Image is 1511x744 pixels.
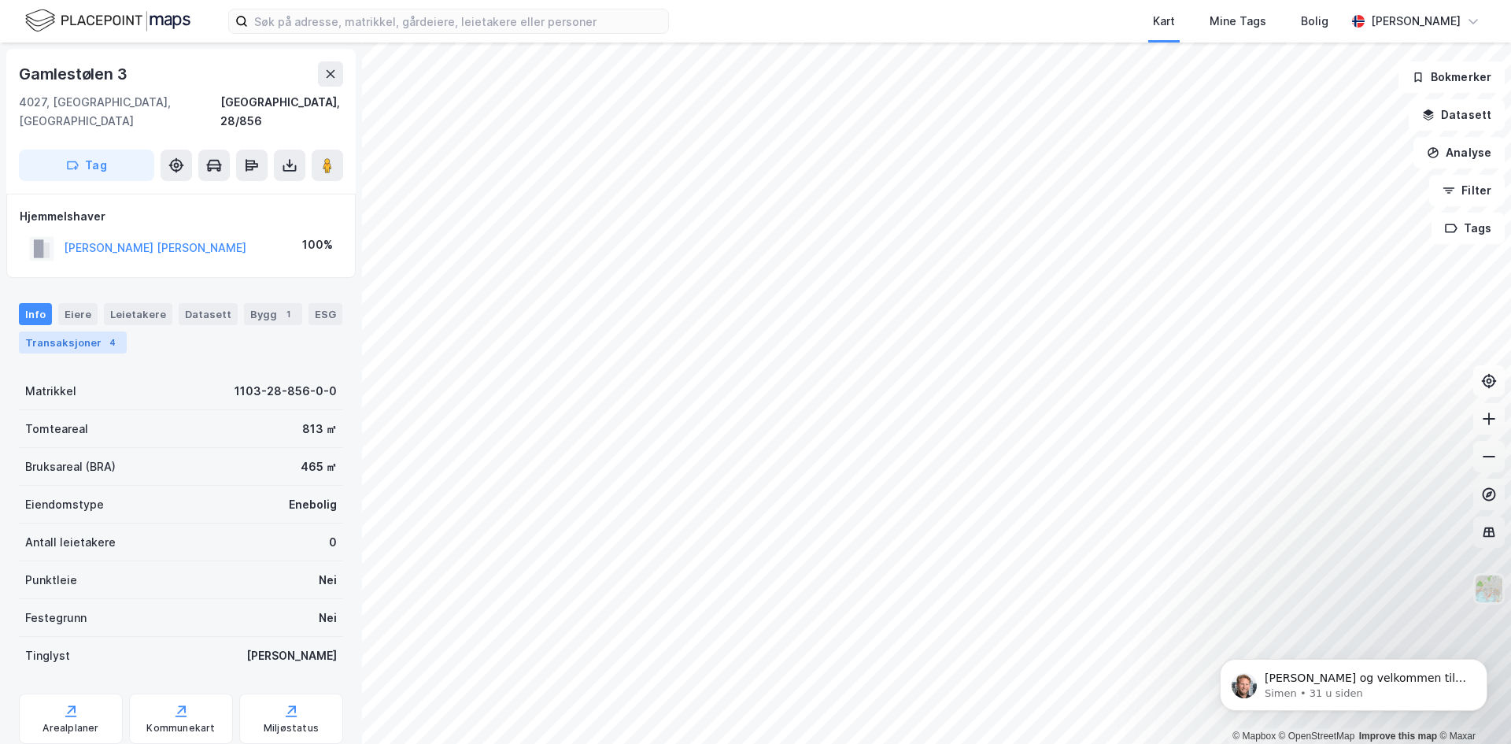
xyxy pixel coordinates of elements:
div: Nei [319,609,337,627]
img: Z [1474,574,1504,604]
div: [PERSON_NAME] [246,646,337,665]
div: Nei [319,571,337,590]
div: Bolig [1301,12,1328,31]
div: Transaksjoner [19,331,127,353]
div: Kommunekart [146,722,215,735]
div: 100% [302,235,333,254]
a: Improve this map [1359,731,1437,742]
div: Bruksareal (BRA) [25,457,116,476]
div: Eiendomstype [25,495,104,514]
button: Tags [1432,213,1505,244]
div: Arealplaner [42,722,98,735]
button: Datasett [1409,99,1505,131]
div: Antall leietakere [25,533,116,552]
a: OpenStreetMap [1279,731,1355,742]
div: 4027, [GEOGRAPHIC_DATA], [GEOGRAPHIC_DATA] [19,93,220,131]
div: Bygg [244,303,302,325]
div: Datasett [179,303,238,325]
div: Enebolig [289,495,337,514]
div: Gamlestølen 3 [19,61,130,87]
button: Tag [19,150,154,181]
div: 0 [329,533,337,552]
div: Festegrunn [25,609,87,627]
div: 1 [280,306,296,322]
a: Mapbox [1232,731,1276,742]
div: Tinglyst [25,646,70,665]
button: Bokmerker [1398,61,1505,93]
div: ESG [308,303,342,325]
div: Info [19,303,52,325]
button: Filter [1429,175,1505,206]
p: Message from Simen, sent 31 u siden [68,61,272,75]
img: logo.f888ab2527a4732fd821a326f86c7f29.svg [25,7,190,35]
div: Miljøstatus [264,722,319,735]
div: Matrikkel [25,382,76,401]
div: Tomteareal [25,420,88,439]
div: Eiere [58,303,98,325]
div: Mine Tags [1210,12,1266,31]
div: 4 [105,335,120,350]
input: Søk på adresse, matrikkel, gårdeiere, leietakere eller personer [248,9,668,33]
button: Analyse [1413,137,1505,168]
div: Punktleie [25,571,77,590]
iframe: Intercom notifications melding [1196,626,1511,736]
div: [PERSON_NAME] [1371,12,1461,31]
span: [PERSON_NAME] og velkommen til Newsec Maps, [PERSON_NAME] det er du lurer på så er det bare å ta ... [68,46,270,121]
div: Leietakere [104,303,172,325]
div: 1103-28-856-0-0 [235,382,337,401]
div: [GEOGRAPHIC_DATA], 28/856 [220,93,343,131]
div: Kart [1153,12,1175,31]
div: Hjemmelshaver [20,207,342,226]
div: 465 ㎡ [301,457,337,476]
div: 813 ㎡ [302,420,337,439]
